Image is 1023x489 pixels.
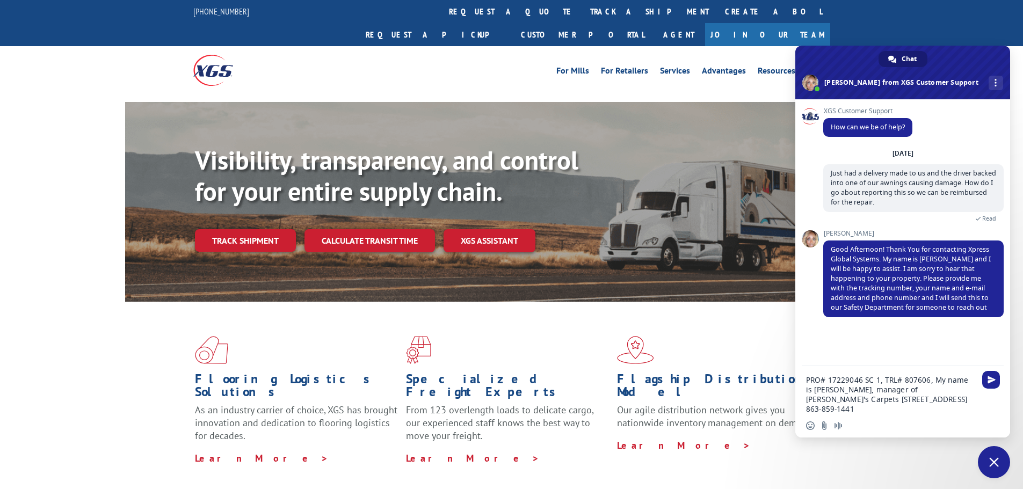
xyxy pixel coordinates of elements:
[902,51,917,67] span: Chat
[406,452,540,464] a: Learn More >
[444,229,535,252] a: XGS ASSISTANT
[617,439,751,451] a: Learn More >
[358,23,513,46] a: Request a pickup
[195,373,398,404] h1: Flooring Logistics Solutions
[406,373,609,404] h1: Specialized Freight Experts
[834,421,843,430] span: Audio message
[879,51,927,67] div: Chat
[806,375,976,414] textarea: Compose your message...
[702,67,746,78] a: Advantages
[195,229,296,252] a: Track shipment
[652,23,705,46] a: Agent
[617,373,820,404] h1: Flagship Distribution Model
[617,404,815,429] span: Our agile distribution network gives you nationwide inventory management on demand.
[195,336,228,364] img: xgs-icon-total-supply-chain-intelligence-red
[513,23,652,46] a: Customer Portal
[617,336,654,364] img: xgs-icon-flagship-distribution-model-red
[758,67,795,78] a: Resources
[660,67,690,78] a: Services
[831,245,991,312] span: Good Afternoon! Thank You for contacting Xpress Global Systems. My name is [PERSON_NAME] and I wi...
[831,122,905,132] span: How can we be of help?
[705,23,830,46] a: Join Our Team
[195,143,578,208] b: Visibility, transparency, and control for your entire supply chain.
[982,371,1000,389] span: Send
[406,336,431,364] img: xgs-icon-focused-on-flooring-red
[831,169,996,207] span: Just had a delivery made to us and the driver backed into one of our awnings causing damage. How ...
[806,421,815,430] span: Insert an emoji
[820,421,829,430] span: Send a file
[406,404,609,451] p: From 123 overlength loads to delicate cargo, our experienced staff knows the best way to move you...
[978,446,1010,478] div: Close chat
[982,215,996,222] span: Read
[823,107,912,115] span: XGS Customer Support
[193,6,249,17] a: [PHONE_NUMBER]
[556,67,589,78] a: For Mills
[195,452,329,464] a: Learn More >
[304,229,435,252] a: Calculate transit time
[195,404,397,442] span: As an industry carrier of choice, XGS has brought innovation and dedication to flooring logistics...
[989,76,1003,90] div: More channels
[601,67,648,78] a: For Retailers
[823,230,1004,237] span: [PERSON_NAME]
[893,150,913,157] div: [DATE]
